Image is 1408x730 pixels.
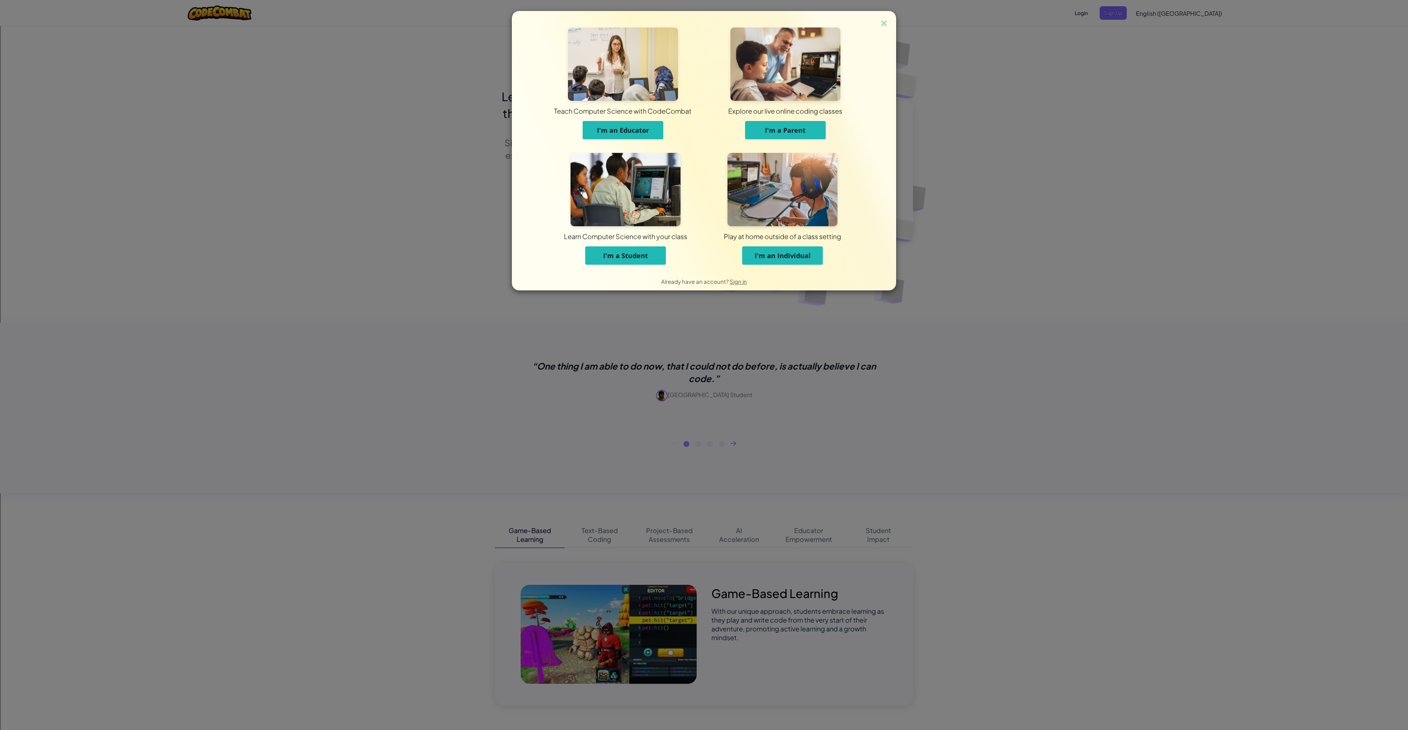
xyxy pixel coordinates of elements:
[603,251,648,260] span: I'm a Student
[571,153,681,226] img: For Students
[583,121,663,139] button: I'm an Educator
[727,153,837,226] img: For Individuals
[597,126,649,135] span: I'm an Educator
[3,23,1405,29] div: Delete
[3,43,1405,49] div: Rename
[3,16,1405,23] div: Move To ...
[585,246,666,265] button: I'm a Student
[3,49,1405,56] div: Move To ...
[602,232,963,241] div: Play at home outside of a class setting
[661,278,730,285] span: Already have an account?
[765,126,806,135] span: I'm a Parent
[3,10,1405,16] div: Sort New > Old
[568,27,678,101] img: For Educators
[730,278,747,285] a: Sign in
[879,18,889,29] img: close icon
[742,246,823,265] button: I'm an Individual
[730,27,840,101] img: For Parents
[3,36,1405,43] div: Sign out
[3,29,1405,36] div: Options
[597,106,974,115] div: Explore our live online coding classes
[3,3,1405,10] div: Sort A > Z
[755,251,811,260] span: I'm an Individual
[745,121,826,139] button: I'm a Parent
